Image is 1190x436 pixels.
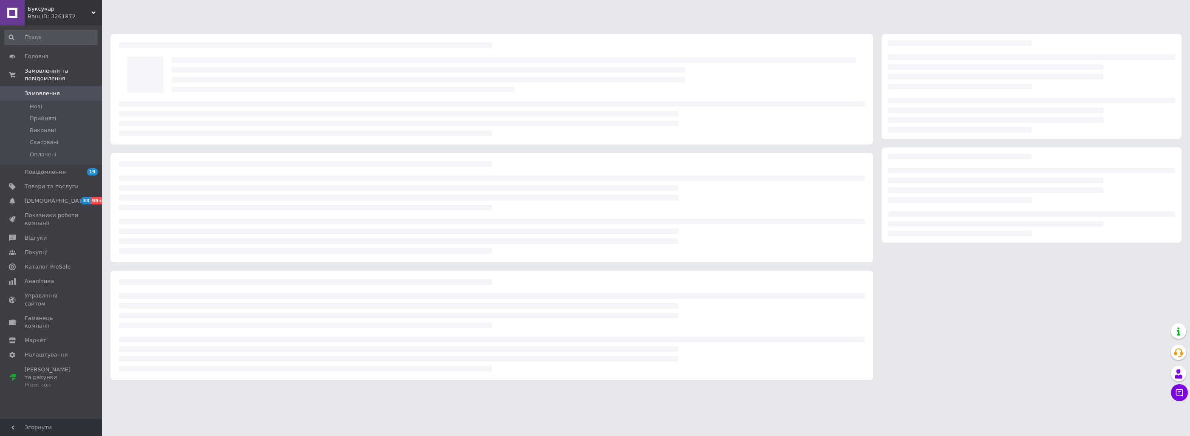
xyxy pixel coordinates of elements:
[87,168,98,176] span: 19
[28,5,91,13] span: Буксукар
[25,67,102,82] span: Замовлення та повідомлення
[25,53,48,60] span: Головна
[30,103,42,110] span: Нові
[25,234,47,242] span: Відгуки
[25,366,79,389] span: [PERSON_NAME] та рахунки
[25,168,66,176] span: Повідомлення
[1171,384,1188,401] button: Чат з покупцем
[25,249,48,256] span: Покупці
[25,314,79,330] span: Гаманець компанії
[25,183,79,190] span: Товари та послуги
[25,212,79,227] span: Показники роботи компанії
[30,127,56,134] span: Виконані
[30,151,56,159] span: Оплачені
[28,13,102,20] div: Ваш ID: 3261872
[25,263,70,271] span: Каталог ProSale
[25,381,79,389] div: Prom топ
[81,197,90,204] span: 33
[25,351,68,359] span: Налаштування
[25,337,46,344] span: Маркет
[25,292,79,307] span: Управління сайтом
[4,30,98,45] input: Пошук
[25,277,54,285] span: Аналітика
[25,90,60,97] span: Замовлення
[90,197,104,204] span: 99+
[30,115,56,122] span: Прийняті
[30,139,59,146] span: Скасовані
[25,197,87,205] span: [DEMOGRAPHIC_DATA]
